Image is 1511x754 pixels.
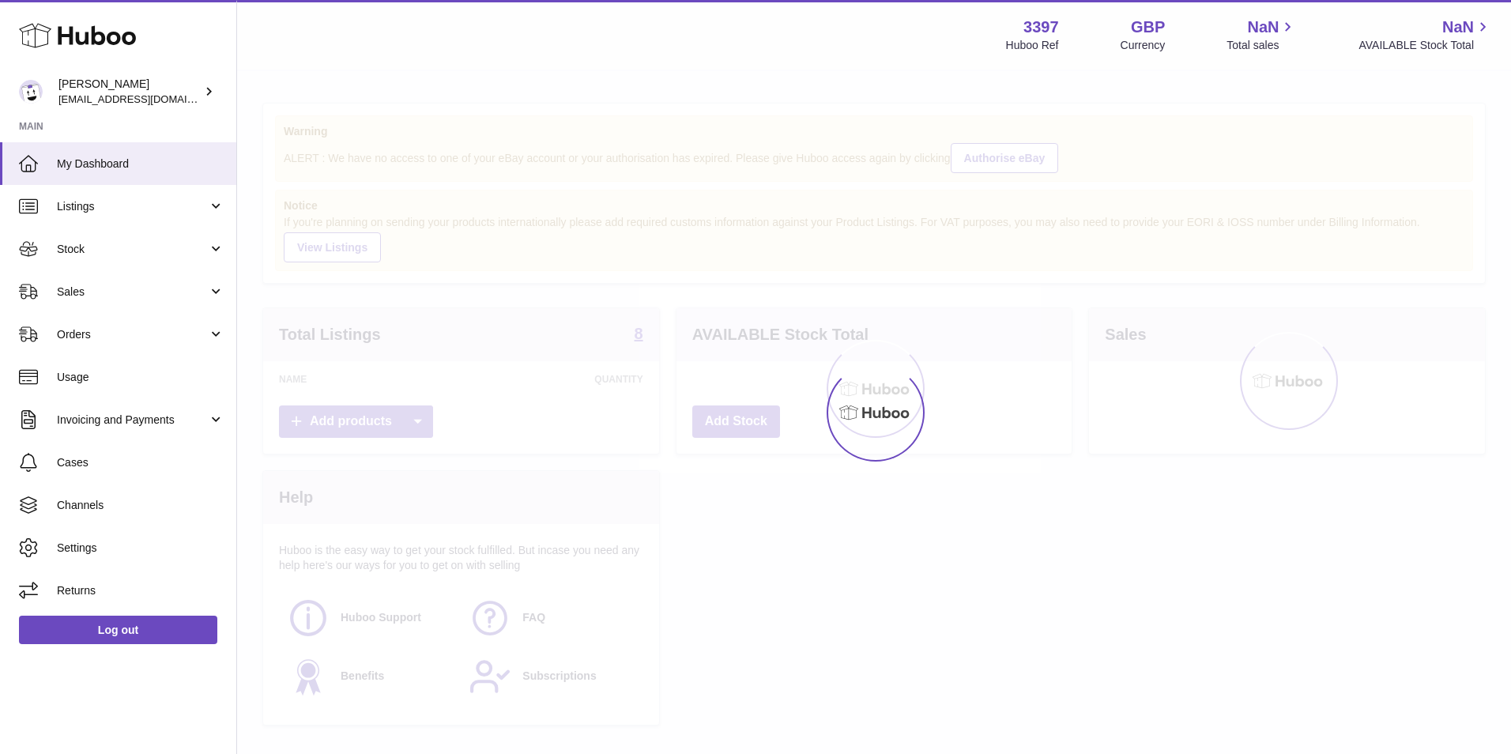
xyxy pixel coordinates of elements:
[1358,38,1492,53] span: AVAILABLE Stock Total
[1247,17,1279,38] span: NaN
[58,92,232,105] span: [EMAIL_ADDRESS][DOMAIN_NAME]
[1006,38,1059,53] div: Huboo Ref
[1227,17,1297,53] a: NaN Total sales
[19,616,217,644] a: Log out
[57,455,224,470] span: Cases
[57,327,208,342] span: Orders
[1442,17,1474,38] span: NaN
[57,583,224,598] span: Returns
[57,199,208,214] span: Listings
[57,413,208,428] span: Invoicing and Payments
[19,80,43,104] img: sales@canchema.com
[1121,38,1166,53] div: Currency
[57,156,224,172] span: My Dashboard
[58,77,201,107] div: [PERSON_NAME]
[57,370,224,385] span: Usage
[57,285,208,300] span: Sales
[1227,38,1297,53] span: Total sales
[1023,17,1059,38] strong: 3397
[1131,17,1165,38] strong: GBP
[57,541,224,556] span: Settings
[57,242,208,257] span: Stock
[1358,17,1492,53] a: NaN AVAILABLE Stock Total
[57,498,224,513] span: Channels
